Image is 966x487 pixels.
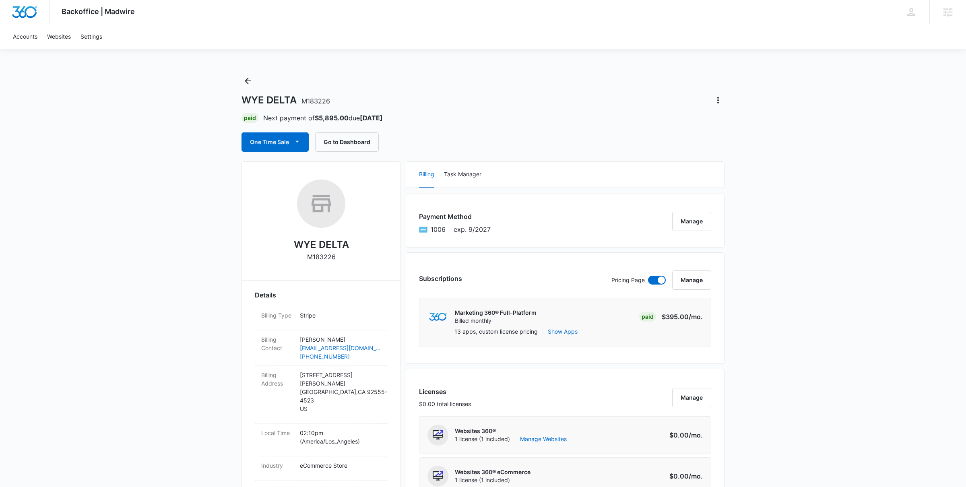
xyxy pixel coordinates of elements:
p: $0.00 total licenses [419,400,471,408]
button: Manage [672,270,711,290]
div: Billing Address[STREET_ADDRESS][PERSON_NAME][GEOGRAPHIC_DATA],CA 92555-4523US [255,366,388,424]
strong: $5,895.00 [315,114,349,122]
p: [PERSON_NAME] [300,335,381,344]
div: Local Time02:10pm (America/Los_Angeles) [255,424,388,456]
a: Accounts [8,24,42,49]
h2: WYE DELTA [294,237,349,252]
dt: Billing Address [261,371,293,388]
p: Websites 360® eCommerce [455,468,530,476]
h3: Payment Method [419,212,491,221]
span: 1 license (1 included) [455,476,530,484]
span: /mo. [689,472,703,480]
a: Manage Websites [520,435,567,443]
p: 13 apps, custom license pricing [454,327,538,336]
dt: Industry [261,461,293,470]
button: One Time Sale [242,132,309,152]
span: /mo. [689,431,703,439]
p: Stripe [300,311,381,320]
button: Task Manager [444,162,481,188]
dt: Billing Type [261,311,293,320]
button: Actions [712,94,724,107]
p: $0.00 [665,430,703,440]
img: marketing360Logo [429,313,446,321]
button: Manage [672,212,711,231]
h3: Subscriptions [419,274,462,283]
button: Back [242,74,254,87]
p: Billed monthly [455,317,537,325]
p: 02:10pm ( America/Los_Angeles ) [300,429,381,446]
a: Websites [42,24,76,49]
button: Manage [672,388,711,407]
span: /mo. [689,313,703,321]
dt: Local Time [261,429,293,437]
p: eCommerce Store [300,461,381,470]
span: M183226 [301,97,330,105]
p: Websites 360® [455,427,567,435]
strong: [DATE] [360,114,383,122]
span: exp. 9/2027 [454,225,491,234]
p: M183226 [307,252,336,262]
button: Go to Dashboard [315,132,379,152]
button: Billing [419,162,434,188]
p: [STREET_ADDRESS] [PERSON_NAME][GEOGRAPHIC_DATA] , CA 92555-4523 US [300,371,381,413]
div: Billing TypeStripe [255,306,388,330]
div: Paid [639,312,656,322]
h3: Licenses [419,387,471,396]
span: Backoffice | Madwire [62,7,135,16]
div: Paid [242,113,258,123]
a: [PHONE_NUMBER] [300,352,381,361]
p: Pricing Page [611,276,645,285]
p: Next payment of due [263,113,383,123]
div: Billing Contact[PERSON_NAME][EMAIL_ADDRESS][DOMAIN_NAME][PHONE_NUMBER] [255,330,388,366]
span: 1 license (1 included) [455,435,567,443]
a: [EMAIL_ADDRESS][DOMAIN_NAME] [300,344,381,352]
p: Marketing 360® Full-Platform [455,309,537,317]
dt: Billing Contact [261,335,293,352]
div: IndustryeCommerce Store [255,456,388,481]
button: Show Apps [548,327,578,336]
p: $395.00 [662,312,703,322]
a: Settings [76,24,107,49]
p: $0.00 [665,471,703,481]
h1: WYE DELTA [242,94,330,106]
span: Details [255,290,276,300]
span: American Express ending with [431,225,446,234]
